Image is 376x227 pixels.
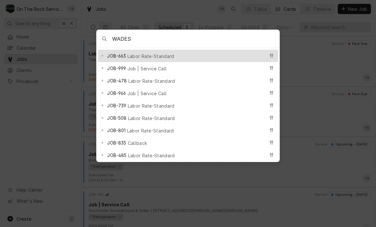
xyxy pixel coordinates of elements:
span: Labor Rate-Standard [127,127,174,134]
span: JOB-966 [107,90,126,96]
span: Labor Rate-Standard [127,53,174,60]
span: JOB-508 [107,115,127,121]
span: Job | Service Call [127,90,167,97]
span: JOB-999 [107,65,126,72]
span: JOB-485 [107,152,127,159]
span: Labor Rate-Standard [128,78,175,84]
span: JOB-835 [107,139,126,146]
span: JOB-801 [107,127,126,134]
div: Global Command Menu [96,30,280,162]
span: JOB-663 [107,53,126,59]
span: Labor Rate-Standard [128,152,175,159]
span: Job | Service Call [127,65,167,72]
span: Labor Rate-Standard [128,115,175,122]
span: JOB-739 [107,102,126,109]
span: JOB-478 [107,77,127,84]
span: Labor Rate-Standard [128,103,175,109]
span: Callback [128,140,147,146]
input: Search anything [112,30,279,48]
